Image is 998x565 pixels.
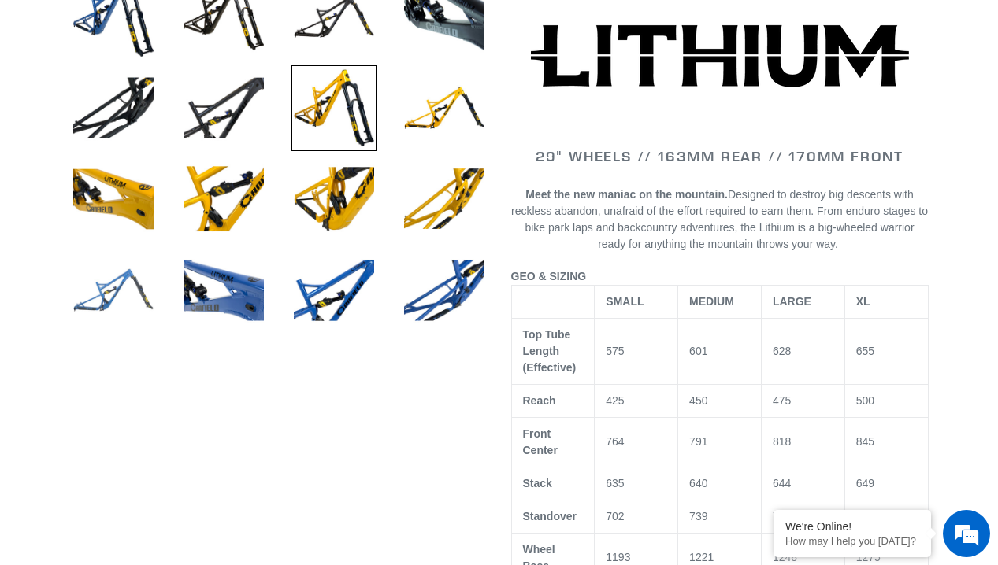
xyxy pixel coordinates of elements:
p: How may I help you today? [785,535,919,547]
span: . [835,238,838,250]
td: 575 [595,318,678,384]
img: Load image into Gallery viewer, LITHIUM - Frame, Shock + Fork [180,65,267,151]
td: 500 [844,384,928,417]
img: Load image into Gallery viewer, LITHIUM - Frame, Shock + Fork [70,65,157,151]
img: Load image into Gallery viewer, LITHIUM - Frame, Shock + Fork [70,247,157,334]
span: 739 [689,510,707,523]
img: Load image into Gallery viewer, LITHIUM - Frame, Shock + Fork [401,247,488,334]
td: 450 [678,384,762,417]
td: 818 [761,417,844,467]
td: 649 [844,467,928,500]
span: GEO & SIZING [511,270,587,282]
span: 29" WHEELS // 163mm REAR // 170mm FRONT [536,147,903,165]
img: Load image into Gallery viewer, LITHIUM - Frame, Shock + Fork [180,247,267,334]
span: From enduro stages to bike park laps and backcountry adventures, the Lithium is a big-wheeled war... [525,205,928,250]
td: 655 [844,318,928,384]
span: Stack [523,477,552,489]
td: 601 [678,318,762,384]
span: Standover [523,510,577,523]
img: Load image into Gallery viewer, LITHIUM - Frame, Shock + Fork [70,156,157,242]
td: 791 [678,417,762,467]
img: Load image into Gallery viewer, LITHIUM - Frame, Shock + Fork [291,65,377,151]
td: 475 [761,384,844,417]
td: 702 [595,500,678,533]
span: Designed to destroy big descents with reckless abandon, unafraid of the effort required to earn t... [511,188,928,250]
img: Load image into Gallery viewer, LITHIUM - Frame, Shock + Fork [291,247,377,334]
td: 782 [844,500,928,533]
img: Lithium-Logo_480x480.png [531,24,909,87]
img: Load image into Gallery viewer, LITHIUM - Frame, Shock + Fork [180,156,267,242]
td: 764 [595,417,678,467]
img: Load image into Gallery viewer, LITHIUM - Frame, Shock + Fork [401,156,488,242]
td: 628 [761,318,844,384]
span: MEDIUM [689,295,734,308]
img: Load image into Gallery viewer, LITHIUM - Frame, Shock + Fork [291,156,377,242]
img: Load image into Gallery viewer, LITHIUM - Frame, Shock + Fork [401,65,488,151]
span: Reach [523,394,556,407]
td: 770 [761,500,844,533]
span: Front Center [523,427,558,456]
div: We're Online! [785,520,919,533]
span: Top Tube Length (Effective) [523,328,577,374]
span: XL [856,295,870,308]
td: 845 [844,417,928,467]
span: LARGE [773,295,811,308]
td: 635 [595,467,678,500]
td: 640 [678,467,762,500]
span: SMALL [606,295,644,308]
td: 425 [595,384,678,417]
td: 644 [761,467,844,500]
b: Meet the new maniac on the mountain. [525,188,728,201]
